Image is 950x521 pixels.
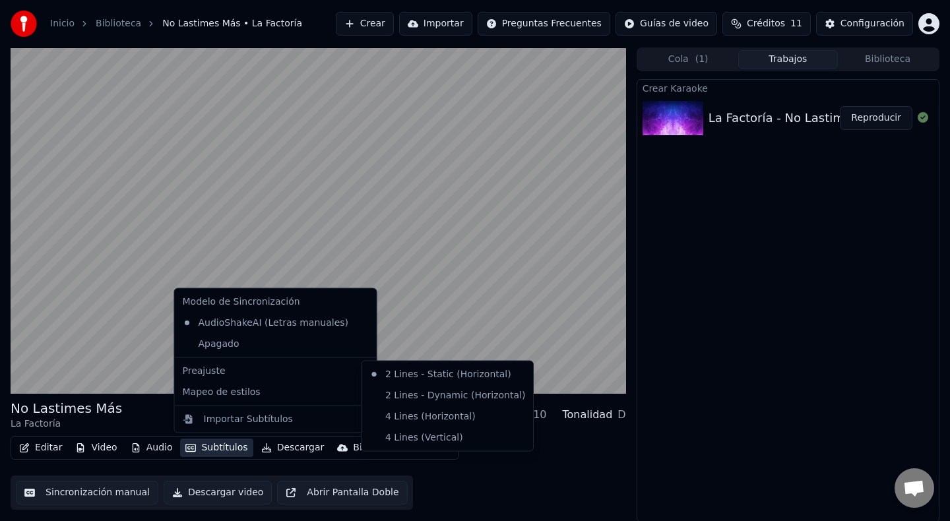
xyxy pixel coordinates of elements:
div: 4 Lines (Horizontal) [364,406,530,427]
button: Descargar [256,439,330,457]
div: Configuración [840,17,904,30]
button: Crear [336,12,394,36]
button: Audio [125,439,178,457]
div: La Factoría [11,417,122,431]
div: Biblioteca en la nube [353,441,451,454]
div: Apagado [177,333,374,354]
button: Descargar video [164,481,272,505]
button: Cola [639,50,738,69]
button: Video [70,439,122,457]
button: Reproducir [840,106,912,130]
button: Biblioteca [838,50,937,69]
button: Guías de video [616,12,717,36]
button: Sincronización manual [16,481,158,505]
span: ( 1 ) [695,53,709,66]
div: Chat abierto [895,468,934,508]
nav: breadcrumb [50,17,302,30]
div: 2 Lines - Static (Horizontal) [364,364,530,385]
div: 4 Lines (Vertical) [364,427,530,448]
button: Importar [399,12,472,36]
div: Preajuste [177,360,374,381]
button: Créditos11 [722,12,811,36]
span: No Lastimes Más • La Factoría [162,17,302,30]
a: Inicio [50,17,75,30]
div: AudioShakeAI (Letras manuales) [177,312,354,333]
div: Tonalidad [563,407,613,423]
div: 2 Lines - Dynamic (Horizontal) [364,384,530,406]
div: D [617,407,625,423]
button: Trabajos [738,50,838,69]
div: No Lastimes Más [11,399,122,417]
span: Créditos [747,17,785,30]
div: Crear Karaoke [637,80,939,96]
div: Modelo de Sincronización [177,291,374,313]
button: Abrir Pantalla Doble [277,481,407,505]
button: Configuración [816,12,913,36]
button: Editar [14,439,67,457]
a: Biblioteca [96,17,141,30]
div: Importar Subtítulos [204,412,293,425]
img: youka [11,11,37,37]
span: 11 [790,17,802,30]
div: Mapeo de estilos [177,381,374,402]
button: Preguntas Frecuentes [478,12,610,36]
button: Subtítulos [180,439,253,457]
div: 110 [526,407,547,423]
